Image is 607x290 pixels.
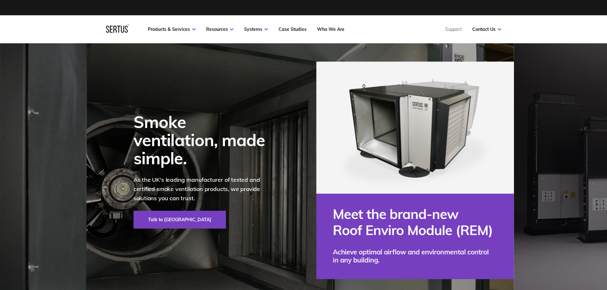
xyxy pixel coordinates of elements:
p: As the UK's leading manufacturer of tested and certified smoke ventilation products, we provide s... [134,175,274,203]
div: Smoke ventilation, made simple. [134,113,274,167]
a: Case Studies [278,26,307,32]
a: Support [445,26,462,32]
a: Systems [244,26,268,32]
a: Who We Are [317,26,344,32]
a: Talk to [GEOGRAPHIC_DATA] [134,211,226,229]
a: Resources [206,26,234,32]
a: Products & Services [148,26,196,32]
a: Contact Us [472,26,501,32]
